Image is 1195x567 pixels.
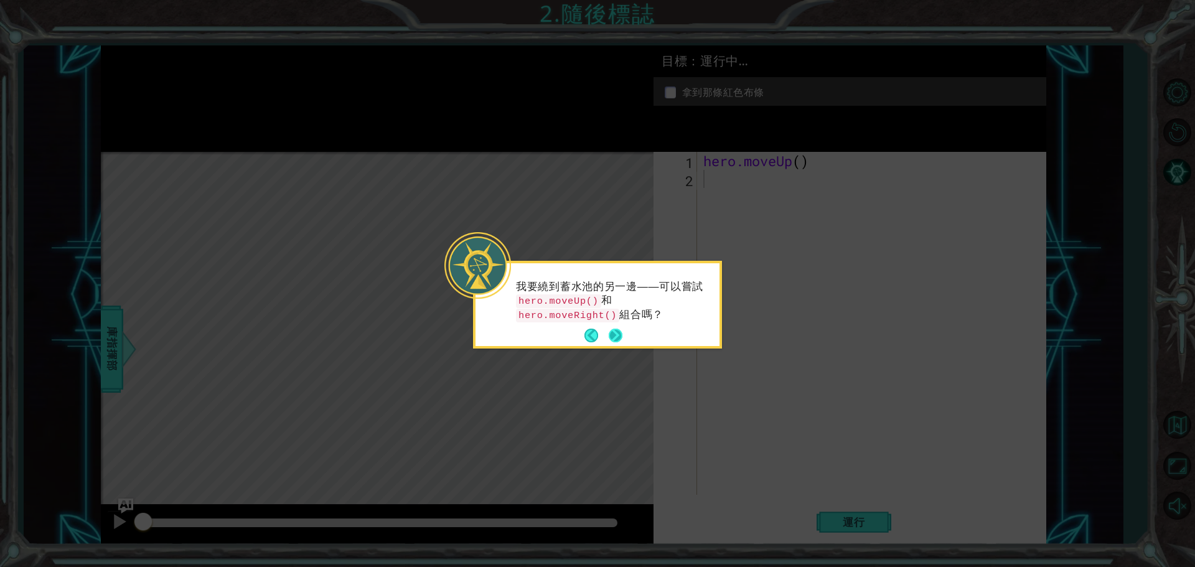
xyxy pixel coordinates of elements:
font: 組合嗎？ [619,309,663,321]
button: 下一個 [609,329,622,342]
button: 後退 [584,329,609,342]
code: hero.moveRight() [516,309,619,322]
font: 和 [601,294,612,306]
font: 我要繞到蓄水池的另一邊——可以嘗試 [516,281,703,293]
code: hero.moveUp() [516,294,601,308]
